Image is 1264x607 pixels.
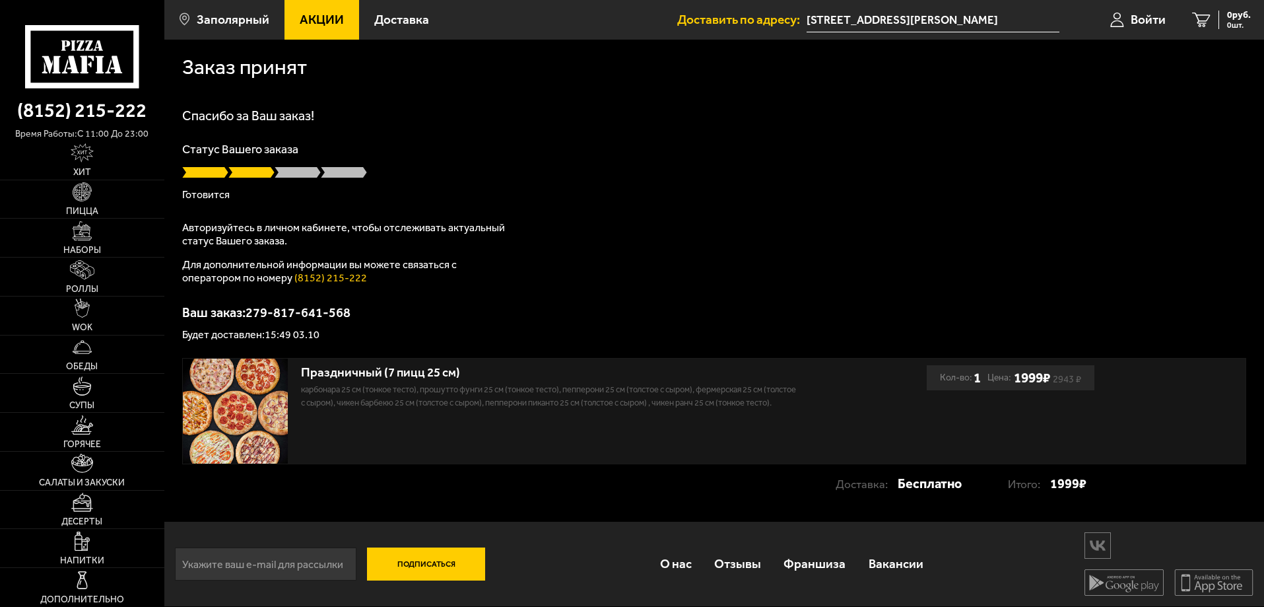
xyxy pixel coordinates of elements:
div: Кол-во: [940,365,981,390]
span: 0 руб. [1227,11,1251,20]
span: 0 шт. [1227,21,1251,29]
span: Роллы [66,285,98,294]
span: Обеды [66,362,98,371]
strong: 1999 ₽ [1050,471,1086,496]
span: Напитки [60,556,104,565]
span: Салаты и закуски [39,478,125,487]
span: Супы [69,401,94,410]
p: Будет доставлен: 15:49 03.10 [182,330,1246,340]
b: 1999 ₽ [1014,369,1050,386]
span: Доставка [374,13,429,26]
h1: Спасибо за Ваш заказ! [182,109,1246,122]
span: Цена: [987,365,1011,390]
div: Праздничный (7 пицц 25 см) [301,365,799,380]
a: Отзывы [703,542,772,585]
p: Ваш заказ: 279-817-641-568 [182,306,1246,319]
span: Заполярный [197,13,269,26]
span: Дополнительно [40,595,124,604]
p: Авторизуйтесь в личном кабинете, чтобы отслеживать актуальный статус Вашего заказа. [182,221,512,248]
span: Войти [1131,13,1166,26]
span: Горячее [63,440,101,449]
a: (8152) 215-222 [294,271,367,284]
a: Вакансии [857,542,935,585]
img: vk [1085,534,1110,557]
span: Пицца [66,207,98,216]
h1: Заказ принят [182,57,307,78]
span: Доставить по адресу: [677,13,807,26]
s: 2943 ₽ [1053,376,1081,382]
span: Десерты [61,517,102,526]
a: О нас [648,542,702,585]
span: WOK [72,323,92,332]
p: Итого: [1008,472,1050,497]
b: 1 [974,365,981,390]
span: Акции [300,13,344,26]
p: Карбонара 25 см (тонкое тесто), Прошутто Фунги 25 см (тонкое тесто), Пепперони 25 см (толстое с с... [301,383,799,410]
p: Доставка: [836,472,898,497]
input: Ваш адрес доставки [807,8,1059,32]
a: Франшиза [772,542,857,585]
span: Хит [73,168,91,177]
p: Статус Вашего заказа [182,143,1246,155]
input: Укажите ваш e-mail для рассылки [175,548,356,581]
span: Наборы [63,246,101,255]
p: Для дополнительной информации вы можете связаться с оператором по номеру [182,258,512,285]
button: Подписаться [367,548,486,581]
strong: Бесплатно [898,471,962,496]
p: Готовится [182,190,1246,200]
